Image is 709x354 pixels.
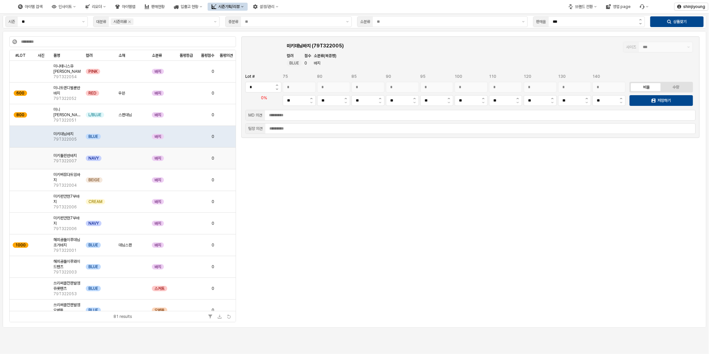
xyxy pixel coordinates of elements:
span: 0 [212,91,214,96]
button: 증가 [582,96,591,101]
div: 영업 page [602,3,635,11]
span: 오버올 [155,308,165,313]
button: 리오더 [81,3,110,11]
span: 바지 [155,242,161,248]
span: 100 [455,74,462,79]
div: 비율 [643,85,650,90]
button: 증가 [307,96,315,101]
span: 바지 [155,177,161,183]
span: 품명 [53,53,60,58]
span: 95 [420,74,426,79]
button: Download [216,313,224,321]
span: 미니트렌디벌룬반바지 [53,85,80,96]
p: 상품찾기 [673,19,687,24]
span: 품평등급 [180,53,193,58]
button: 제안 사항 표시 [211,17,219,27]
span: 0 [212,69,214,74]
span: 75 [283,74,288,79]
span: 0 [212,112,214,118]
span: 미키데님바지 [53,131,73,137]
span: 바지 [155,91,161,96]
span: BLUE [88,242,98,248]
span: 1000 [15,242,26,248]
span: NAVY [88,221,99,226]
span: BLUE [88,264,98,270]
span: 쓰리써클전판발염큐롯팬츠 [53,281,80,291]
div: 시즌기획/리뷰 [208,3,248,11]
span: 79T322006 [53,204,77,210]
button: 상품찾기 [650,16,704,27]
button: 증가 [376,96,384,101]
button: 증가 [445,96,453,101]
span: BLUE [88,286,98,291]
span: 스커트 [155,286,165,291]
span: CREAM [88,199,102,204]
div: 수량 [673,85,679,90]
div: 팀장 의견 [248,125,263,132]
div: 사이즈 [626,44,636,50]
button: 제안 사항 표시 [519,17,527,27]
span: 90 [386,74,391,79]
span: 0 [304,60,307,66]
button: 제안 사항 표시 [343,17,351,27]
span: 79T322054 [53,74,77,79]
span: 바지 [314,60,320,66]
button: 아이템맵 [111,3,139,11]
span: 0 [212,134,214,139]
span: 80 [317,74,322,79]
span: 데님스판 [119,242,132,248]
span: 85 [351,74,357,79]
span: 79T322004 [53,183,77,188]
button: 인사이트 [48,3,80,11]
div: 설정/관리 [260,4,274,9]
button: Lot # 감소 [273,87,281,93]
span: #LOT [15,53,26,58]
span: 미키편안한7부바지 [53,194,80,204]
div: 브랜드 전환 [564,3,601,11]
label: 수량 [661,84,691,90]
button: Refresh [225,313,233,321]
span: 0 [212,264,214,270]
button: 감소 [636,22,645,27]
button: 증가 [548,96,556,101]
span: 800 [16,112,24,118]
span: BLUE [289,60,299,66]
span: 0 [212,308,214,313]
span: NAVY [88,156,99,161]
div: 리오더 [92,4,102,9]
span: 바지 [155,112,161,118]
span: 79T322003 [53,270,77,275]
span: 미니테니스큐[PERSON_NAME] [53,63,80,74]
span: 600 [16,91,24,96]
button: 아이템 검색 [14,3,46,11]
span: 미키돌핀반바지 [53,153,77,158]
button: 증가 [513,96,522,101]
button: 제안 사항 표시 [685,42,693,52]
span: 우븐 [119,91,125,96]
div: 아이템맵 [122,4,135,9]
span: 79T322005 [53,137,77,142]
span: 바지 [155,134,161,139]
span: 컬러 [287,53,293,58]
span: 79T322052 [53,96,76,101]
span: 해피곰돌이푸데님조거바지 [53,237,80,248]
h6: 미키데님바지 (79T322005) [287,43,617,49]
button: 제안 사항 표시 [79,17,87,27]
span: Lot # [245,74,255,79]
span: L/BLUE [88,112,101,118]
div: 판매현황 [151,4,165,9]
span: 품평의견 [220,53,233,58]
span: 미키버뮤다트임바지 [53,172,80,183]
span: 0 [212,199,214,204]
span: 바지 [155,156,161,161]
div: 시즌의류 [113,18,127,25]
button: 증가 [410,96,419,101]
button: 입출고 현황 [170,3,206,11]
button: 설정/관리 [249,3,282,11]
span: 110 [489,74,496,79]
span: 품평점수 [201,53,214,58]
div: 시즌기획/리뷰 [218,4,240,9]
